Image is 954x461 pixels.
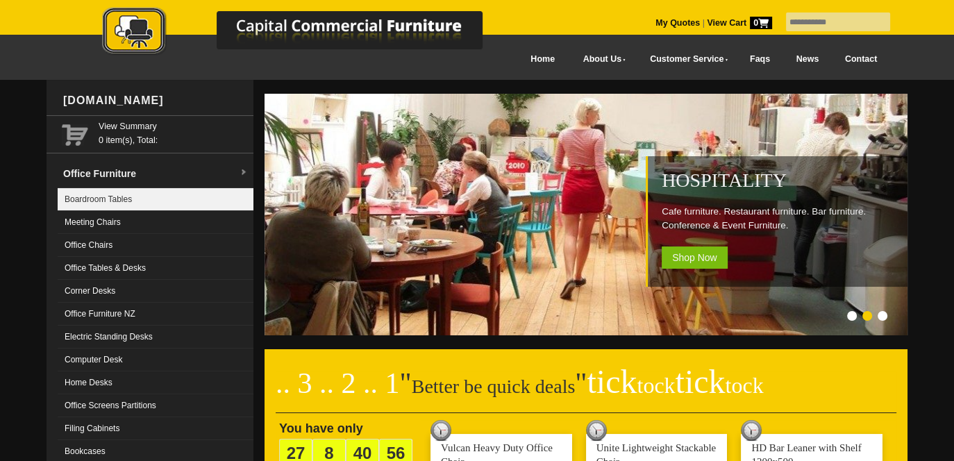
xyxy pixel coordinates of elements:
p: Cafe furniture. Restaurant furniture. Bar furniture. Conference & Event Furniture. [662,205,901,233]
a: Electric Standing Desks [58,326,253,349]
img: dropdown [240,169,248,177]
span: tick tick [587,363,763,400]
a: Customer Service [635,44,737,75]
a: Meeting Chairs [58,211,253,234]
a: Corner Desks [58,280,253,303]
span: You have only [279,421,363,435]
a: View Cart0 [705,18,772,28]
a: Boardroom Tables [58,188,253,211]
span: tock [725,373,763,398]
span: 0 item(s), Total: [99,119,248,145]
a: Computer Desk [58,349,253,371]
img: tick tock deal clock [586,420,607,441]
li: Page dot 3 [878,311,887,321]
div: [DOMAIN_NAME] [58,80,253,121]
a: View Summary [99,119,248,133]
a: Filing Cabinets [58,417,253,440]
img: Hospitality [265,94,910,335]
span: " [575,367,763,399]
a: Capital Commercial Furniture Logo [64,7,550,62]
a: News [783,44,832,75]
img: tick tock deal clock [430,420,451,441]
span: tock [637,373,675,398]
a: About Us [568,44,635,75]
img: Capital Commercial Furniture Logo [64,7,550,58]
span: " [400,367,412,399]
span: 0 [750,17,772,29]
a: Hospitality Cafe furniture. Restaurant furniture. Bar furniture. Conference & Event Furniture. Sh... [265,328,910,337]
a: Office Furnituredropdown [58,160,253,188]
h2: Better be quick deals [276,371,896,413]
img: tick tock deal clock [741,420,762,441]
li: Page dot 2 [862,311,872,321]
a: Home Desks [58,371,253,394]
h2: Hospitality [662,170,901,191]
a: Faqs [737,44,783,75]
a: Contact [832,44,890,75]
a: Office Tables & Desks [58,257,253,280]
li: Page dot 1 [847,311,857,321]
span: .. 3 .. 2 .. 1 [276,367,400,399]
span: Shop Now [662,246,728,269]
a: Office Screens Partitions [58,394,253,417]
a: Office Chairs [58,234,253,257]
strong: View Cart [707,18,772,28]
a: My Quotes [655,18,700,28]
a: Office Furniture NZ [58,303,253,326]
